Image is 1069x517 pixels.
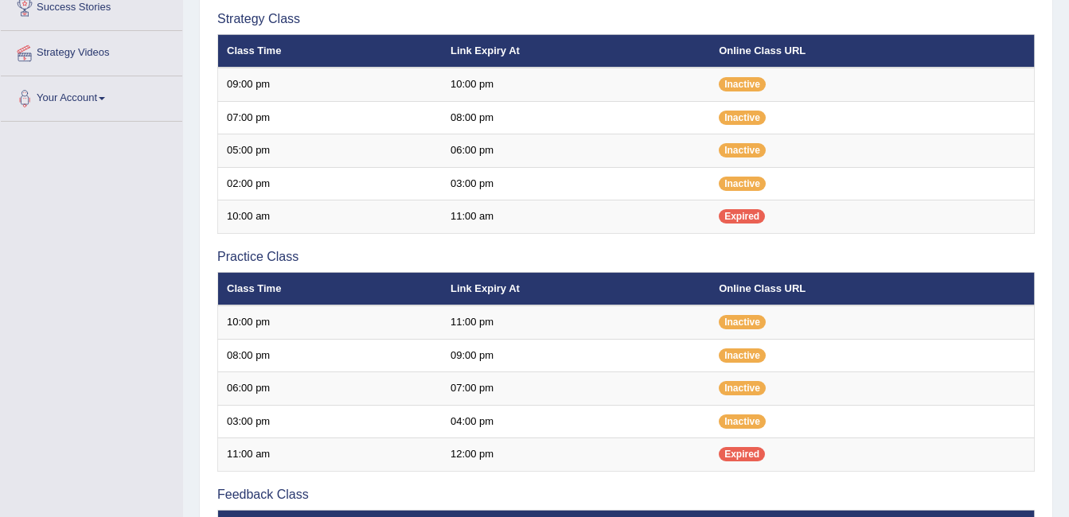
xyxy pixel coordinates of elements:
[719,414,766,429] span: Inactive
[218,372,442,406] td: 06:00 pm
[442,339,710,372] td: 09:00 pm
[218,134,442,168] td: 05:00 pm
[218,305,442,339] td: 10:00 pm
[218,68,442,101] td: 09:00 pm
[442,167,710,200] td: 03:00 pm
[442,200,710,234] td: 11:00 am
[719,77,766,91] span: Inactive
[1,76,182,116] a: Your Account
[719,143,766,157] span: Inactive
[217,250,1035,264] h3: Practice Class
[719,209,765,224] span: Expired
[719,177,766,191] span: Inactive
[442,272,710,305] th: Link Expiry At
[442,134,710,168] td: 06:00 pm
[218,272,442,305] th: Class Time
[442,438,710,472] td: 12:00 pm
[710,272,1034,305] th: Online Class URL
[719,447,765,461] span: Expired
[218,438,442,472] td: 11:00 am
[1,31,182,71] a: Strategy Videos
[442,68,710,101] td: 10:00 pm
[218,405,442,438] td: 03:00 pm
[218,339,442,372] td: 08:00 pm
[218,34,442,68] th: Class Time
[442,372,710,406] td: 07:00 pm
[442,405,710,438] td: 04:00 pm
[719,348,766,363] span: Inactive
[719,381,766,395] span: Inactive
[442,305,710,339] td: 11:00 pm
[442,34,710,68] th: Link Expiry At
[710,34,1034,68] th: Online Class URL
[719,111,766,125] span: Inactive
[719,315,766,329] span: Inactive
[218,101,442,134] td: 07:00 pm
[218,167,442,200] td: 02:00 pm
[217,488,1035,502] h3: Feedback Class
[442,101,710,134] td: 08:00 pm
[218,200,442,234] td: 10:00 am
[217,12,1035,26] h3: Strategy Class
